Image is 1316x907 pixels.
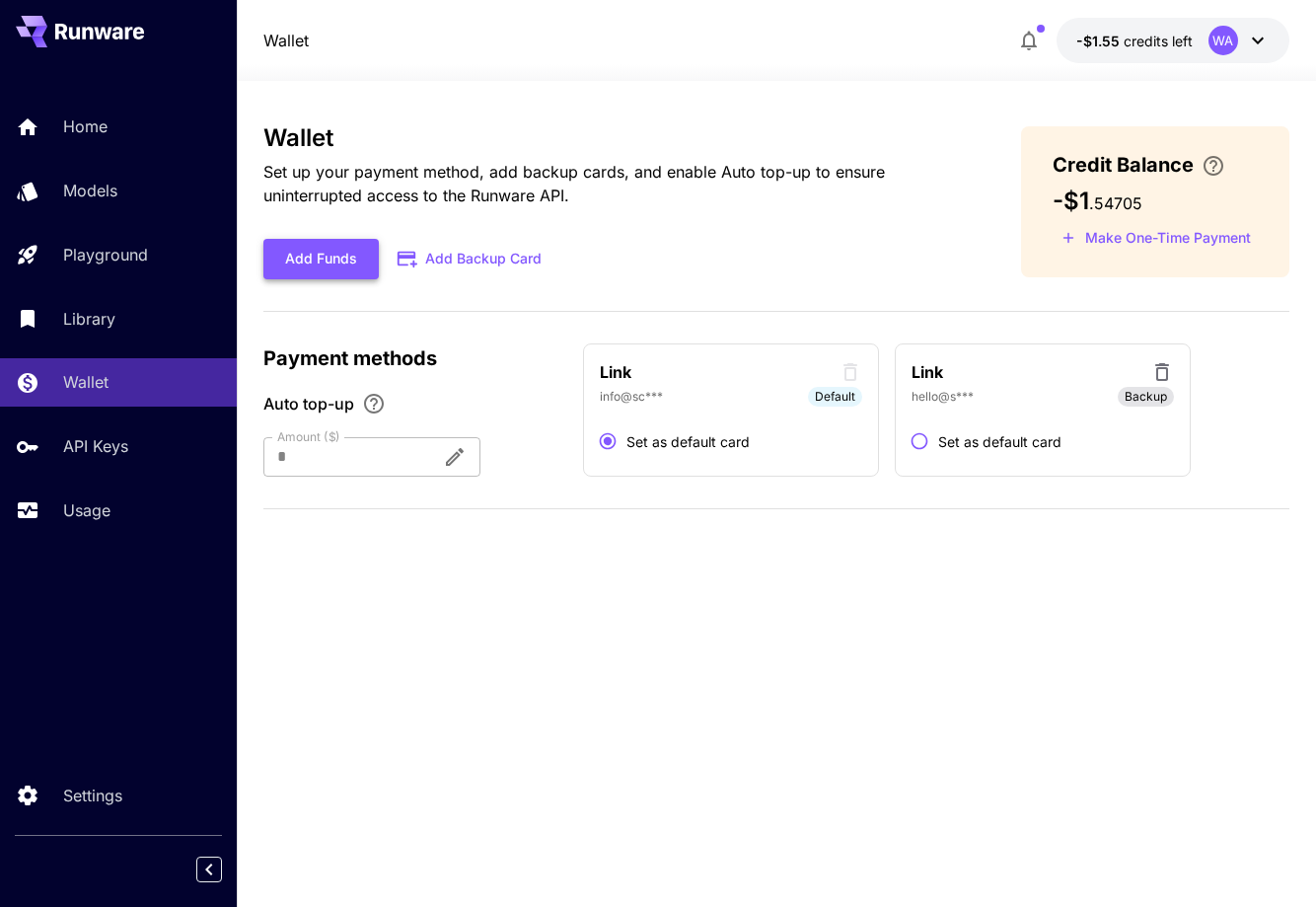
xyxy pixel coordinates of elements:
span: . 54705 [1089,193,1142,213]
p: Models [63,179,117,202]
p: Wallet [63,370,109,394]
span: Default [808,388,862,406]
h3: Wallet [263,124,957,152]
button: Add Funds [263,239,379,279]
span: credits left [1124,33,1193,49]
span: Backup [1125,388,1167,406]
p: Link [912,360,943,384]
p: Usage [63,498,110,522]
p: Set up your payment method, add backup cards, and enable Auto top-up to ensure uninterrupted acce... [263,160,957,207]
button: Add Backup Card [379,240,562,278]
a: Wallet [263,29,309,52]
div: WA [1208,26,1238,55]
div: -$1.54705 [1076,31,1193,51]
p: Library [63,307,115,331]
button: Enter your card details and choose an Auto top-up amount to avoid service interruptions. We'll au... [1194,154,1233,178]
span: Auto top-up [263,392,354,416]
span: -$1.55 [1076,33,1124,49]
p: API Keys [63,434,128,458]
p: Settings [63,784,122,807]
p: Playground [63,243,148,266]
button: -$1.54705WA [1057,18,1289,63]
label: Amount ($) [277,428,340,445]
button: Make a one-time, non-recurring payment [1053,223,1260,254]
button: Enable Auto top-up to ensure uninterrupted service. We'll automatically bill the chosen amount wh... [354,392,394,416]
nav: breadcrumb [263,29,309,52]
span: -$1 [1053,187,1089,215]
button: Collapse sidebar [196,857,222,882]
p: Payment methods [263,343,559,373]
p: Home [63,114,108,138]
span: Set as default card [938,431,1061,452]
span: Credit Balance [1053,150,1194,180]
p: Link [600,360,631,384]
div: Collapse sidebar [211,852,237,887]
span: Set as default card [626,431,750,452]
